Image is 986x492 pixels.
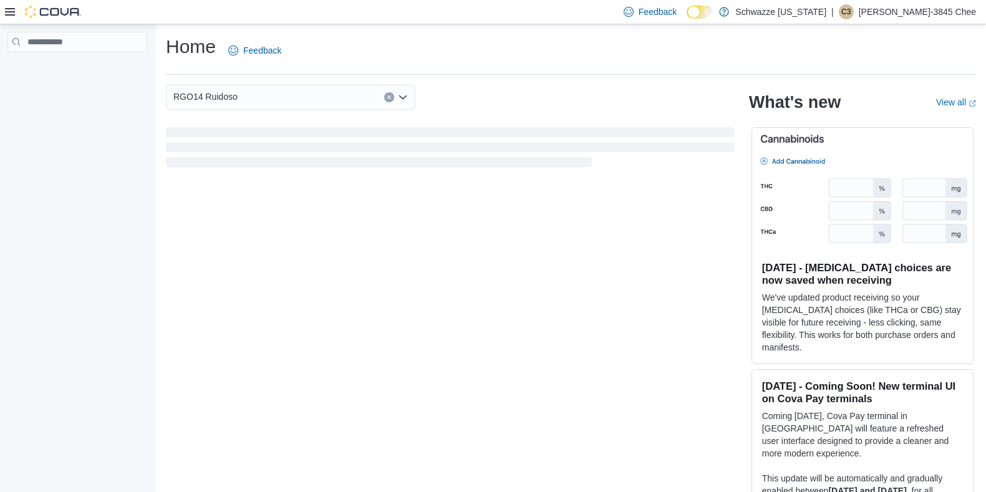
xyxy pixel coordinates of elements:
[749,92,841,112] h2: What's new
[173,89,238,104] span: RGO14 Ruidoso
[839,4,854,19] div: Candra-3845 Chee
[735,4,826,19] p: Schwazze [US_STATE]
[762,291,963,354] p: We've updated product receiving so your [MEDICAL_DATA] choices (like THCa or CBG) stay visible fo...
[166,130,734,170] span: Loading
[687,6,713,19] input: Dark Mode
[25,6,81,18] img: Cova
[841,4,851,19] span: C3
[762,410,963,460] p: Coming [DATE], Cova Pay terminal in [GEOGRAPHIC_DATA] will feature a refreshed user interface des...
[243,44,281,57] span: Feedback
[223,38,286,63] a: Feedback
[398,92,408,102] button: Open list of options
[936,97,976,107] a: View allExternal link
[384,92,394,102] button: Clear input
[639,6,677,18] span: Feedback
[859,4,976,19] p: [PERSON_NAME]-3845 Chee
[831,4,834,19] p: |
[166,34,216,59] h1: Home
[7,54,147,84] nav: Complex example
[762,261,963,286] h3: [DATE] - [MEDICAL_DATA] choices are now saved when receiving
[762,380,963,405] h3: [DATE] - Coming Soon! New terminal UI on Cova Pay terminals
[969,100,976,107] svg: External link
